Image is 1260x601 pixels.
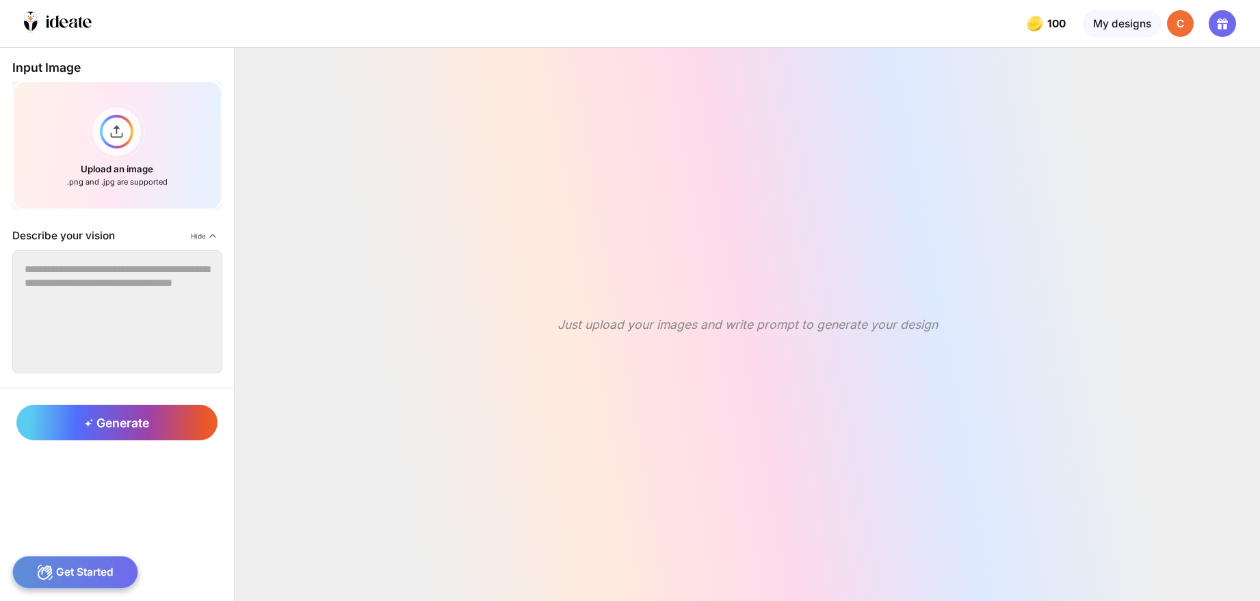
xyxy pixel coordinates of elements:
span: 100 [1047,18,1068,30]
span: Hide [191,232,206,240]
div: My designs [1083,10,1160,38]
div: Describe your vision [12,229,115,242]
div: Get Started [12,556,139,589]
div: C [1167,10,1194,38]
div: Input Image [12,60,222,75]
div: Just upload your images and write prompt to generate your design [557,317,938,332]
span: Generate [85,416,148,430]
